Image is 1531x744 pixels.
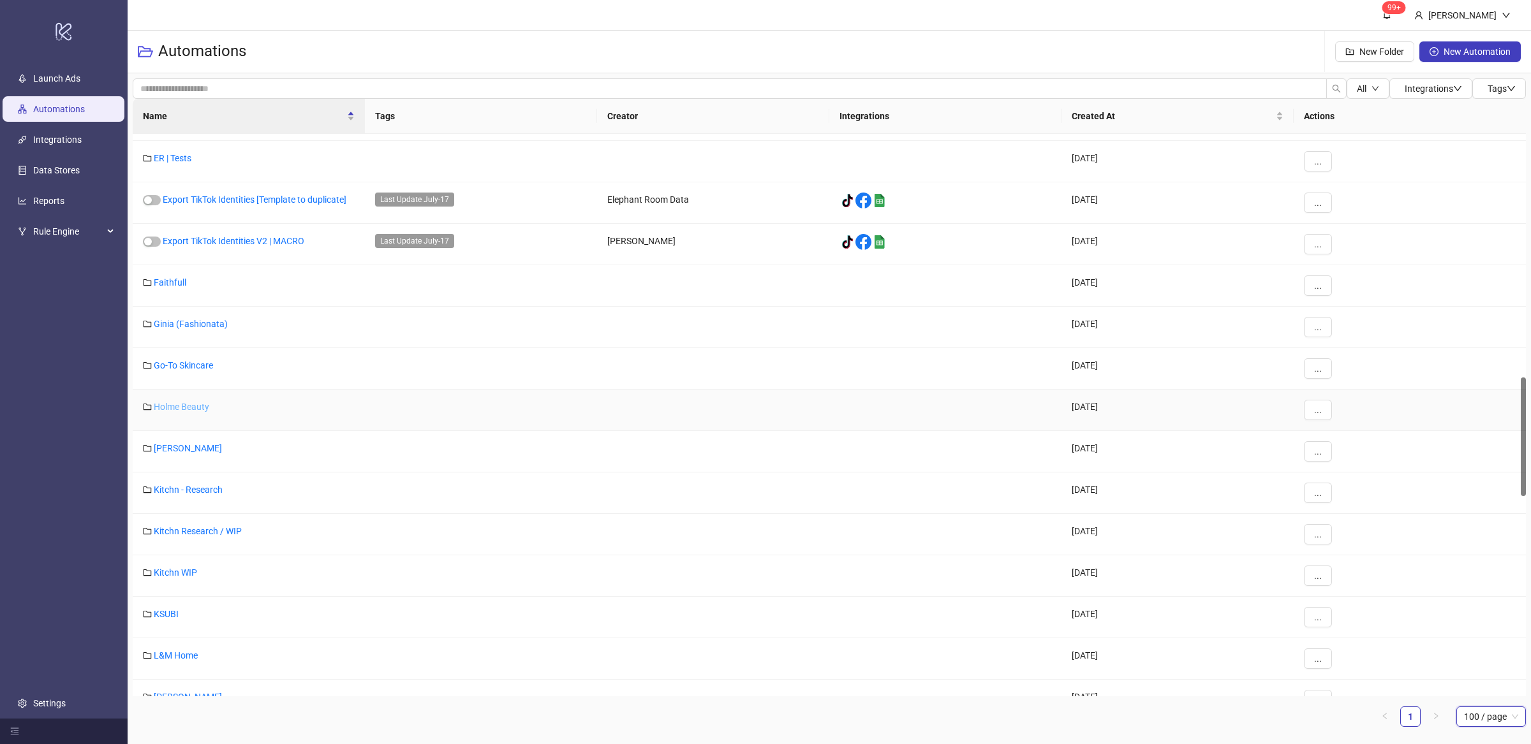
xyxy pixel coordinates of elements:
[143,651,152,660] span: folder
[1061,514,1294,555] div: [DATE]
[1401,707,1420,726] a: 1
[1502,11,1511,20] span: down
[154,153,191,163] a: ER | Tests
[1372,85,1379,92] span: down
[1304,151,1332,171] button: ...
[1357,84,1366,94] span: All
[375,193,454,207] span: Last Update July-17
[1061,182,1294,224] div: [DATE]
[1061,390,1294,431] div: [DATE]
[154,485,223,495] a: Kitchn - Research
[33,698,66,708] a: Settings
[1304,317,1332,337] button: ...
[143,361,152,370] span: folder
[1061,99,1294,134] th: Created At
[33,196,64,206] a: Reports
[163,236,304,246] a: Export TikTok Identities V2 | MACRO
[1304,607,1332,627] button: ...
[1304,358,1332,379] button: ...
[1061,472,1294,514] div: [DATE]
[1472,78,1526,99] button: Tagsdown
[1345,47,1354,56] span: folder-add
[143,527,152,536] span: folder
[143,609,152,618] span: folder
[154,692,222,702] a: [PERSON_NAME]
[143,568,152,577] span: folder
[1314,363,1322,374] span: ...
[143,154,152,163] span: folder
[1061,265,1294,307] div: [DATE]
[597,182,829,224] div: Elephant Room Data
[1061,224,1294,265] div: [DATE]
[597,224,829,265] div: [PERSON_NAME]
[1426,706,1446,727] li: Next Page
[1061,597,1294,638] div: [DATE]
[1304,565,1332,586] button: ...
[1314,322,1322,332] span: ...
[143,444,152,453] span: folder
[1389,78,1472,99] button: Integrationsdown
[1061,141,1294,182] div: [DATE]
[1375,706,1395,727] button: left
[163,194,346,205] a: Export TikTok Identities [Template to duplicate]
[1304,524,1332,544] button: ...
[1444,47,1511,57] span: New Automation
[154,526,242,536] a: Kitchn Research / WIP
[1375,706,1395,727] li: Previous Page
[1314,695,1322,705] span: ...
[1430,47,1439,56] span: plus-circle
[1314,156,1322,166] span: ...
[1456,706,1526,727] div: Page Size
[143,278,152,287] span: folder
[1304,275,1332,296] button: ...
[154,360,213,370] a: Go-To Skincare
[1382,1,1406,14] sup: 1575
[10,727,19,736] span: menu-fold
[365,99,597,134] th: Tags
[33,104,85,114] a: Automations
[154,319,228,329] a: Ginia (Fashionata)
[1464,707,1518,726] span: 100 / page
[133,99,365,134] th: Name
[1314,612,1322,622] span: ...
[1304,648,1332,669] button: ...
[1061,348,1294,390] div: [DATE]
[1332,84,1341,93] span: search
[18,227,27,236] span: fork
[1304,193,1332,213] button: ...
[1314,198,1322,208] span: ...
[143,319,152,328] span: folder
[1400,706,1421,727] li: 1
[1382,10,1391,19] span: bell
[1304,441,1332,462] button: ...
[33,73,80,84] a: Launch Ads
[33,135,82,145] a: Integrations
[1419,41,1521,62] button: New Automation
[1314,488,1322,498] span: ...
[143,692,152,701] span: folder
[1432,712,1440,720] span: right
[1405,84,1462,94] span: Integrations
[1314,571,1322,581] span: ...
[1061,680,1294,721] div: [DATE]
[1061,555,1294,597] div: [DATE]
[1304,234,1332,254] button: ...
[1072,109,1273,123] span: Created At
[1314,405,1322,415] span: ...
[154,567,197,578] a: Kitchn WIP
[154,609,179,619] a: KSUBI
[1381,712,1389,720] span: left
[1507,84,1516,93] span: down
[1061,307,1294,348] div: [DATE]
[1423,8,1502,22] div: [PERSON_NAME]
[1347,78,1389,99] button: Alldown
[154,650,198,660] a: L&M Home
[1061,638,1294,680] div: [DATE]
[1304,690,1332,710] button: ...
[1335,41,1414,62] button: New Folder
[1453,84,1462,93] span: down
[1359,47,1404,57] span: New Folder
[1314,446,1322,456] span: ...
[154,402,209,412] a: Holme Beauty
[154,443,222,453] a: [PERSON_NAME]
